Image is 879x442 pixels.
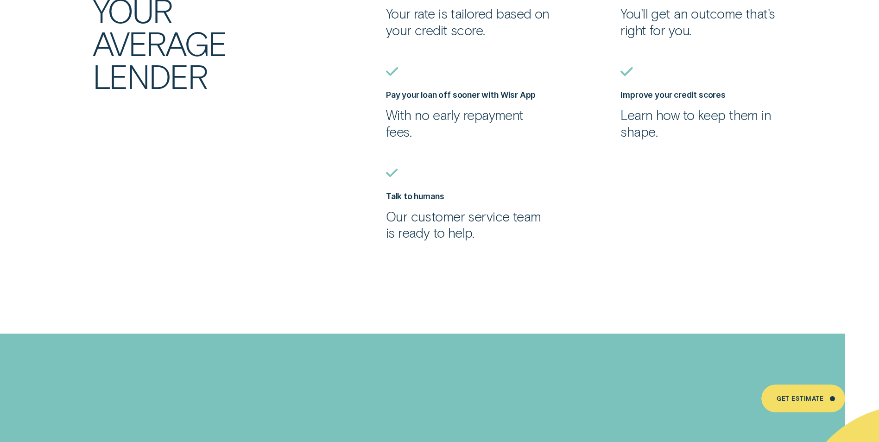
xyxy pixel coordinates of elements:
[761,385,845,412] a: Get Estimate
[620,5,786,38] p: You'll get an outcome that's right for you.
[386,90,536,100] label: Pay your loan off sooner with Wisr App
[386,208,552,241] p: Our customer service team is ready to help.
[620,90,725,100] label: Improve your credit scores
[620,107,786,140] p: Learn how to keep them in shape.
[386,5,552,38] p: Your rate is tailored based on your credit score.
[386,107,552,140] p: With no early repayment fees.
[386,191,444,201] label: Talk to humans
